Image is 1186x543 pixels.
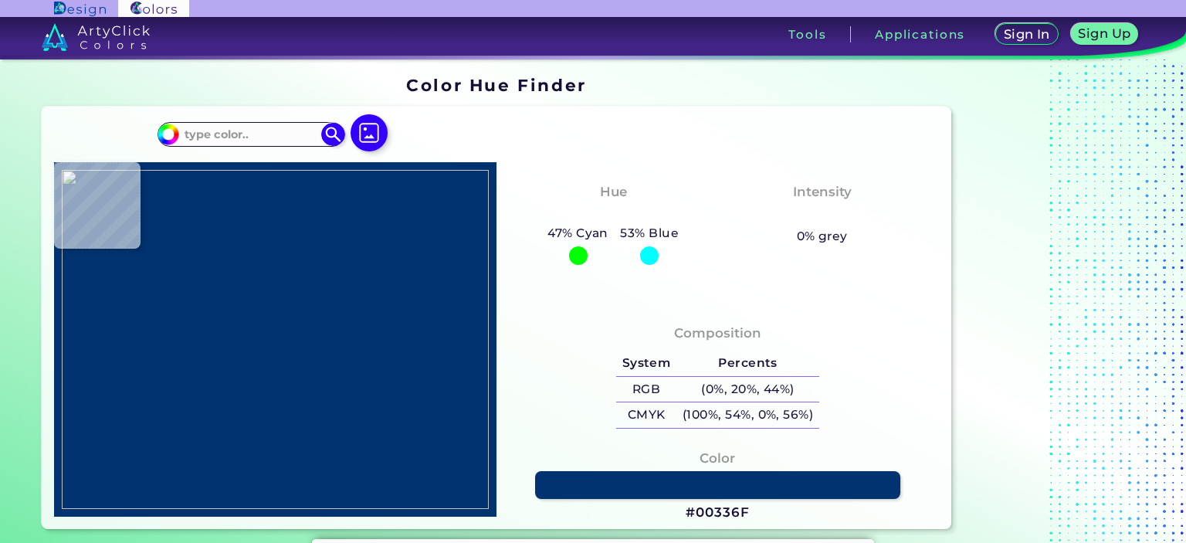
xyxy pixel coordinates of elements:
[1074,25,1135,44] a: Sign Up
[62,170,489,509] img: c438bf8a-b995-4214-baa4-161fbae3b6cd
[570,205,657,224] h3: Cyan-Blue
[998,25,1056,44] a: Sign In
[179,124,323,144] input: type color..
[321,123,344,146] img: icon search
[616,351,676,376] h5: System
[676,402,819,428] h5: (100%, 54%, 0%, 56%)
[676,377,819,402] h5: (0%, 20%, 44%)
[676,351,819,376] h5: Percents
[1081,28,1129,39] h5: Sign Up
[957,70,1150,535] iframe: Advertisement
[42,23,151,51] img: logo_artyclick_colors_white.svg
[788,205,856,224] h3: Vibrant
[674,322,761,344] h4: Composition
[797,226,848,246] h5: 0% grey
[406,73,586,97] h1: Color Hue Finder
[700,447,735,470] h4: Color
[616,377,676,402] h5: RGB
[615,223,685,243] h5: 53% Blue
[875,29,965,40] h3: Applications
[1006,29,1048,40] h5: Sign In
[54,2,106,16] img: ArtyClick Design logo
[600,181,627,203] h4: Hue
[616,402,676,428] h5: CMYK
[351,114,388,151] img: icon picture
[541,223,614,243] h5: 47% Cyan
[686,504,749,522] h3: #00336F
[788,29,826,40] h3: Tools
[793,181,852,203] h4: Intensity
